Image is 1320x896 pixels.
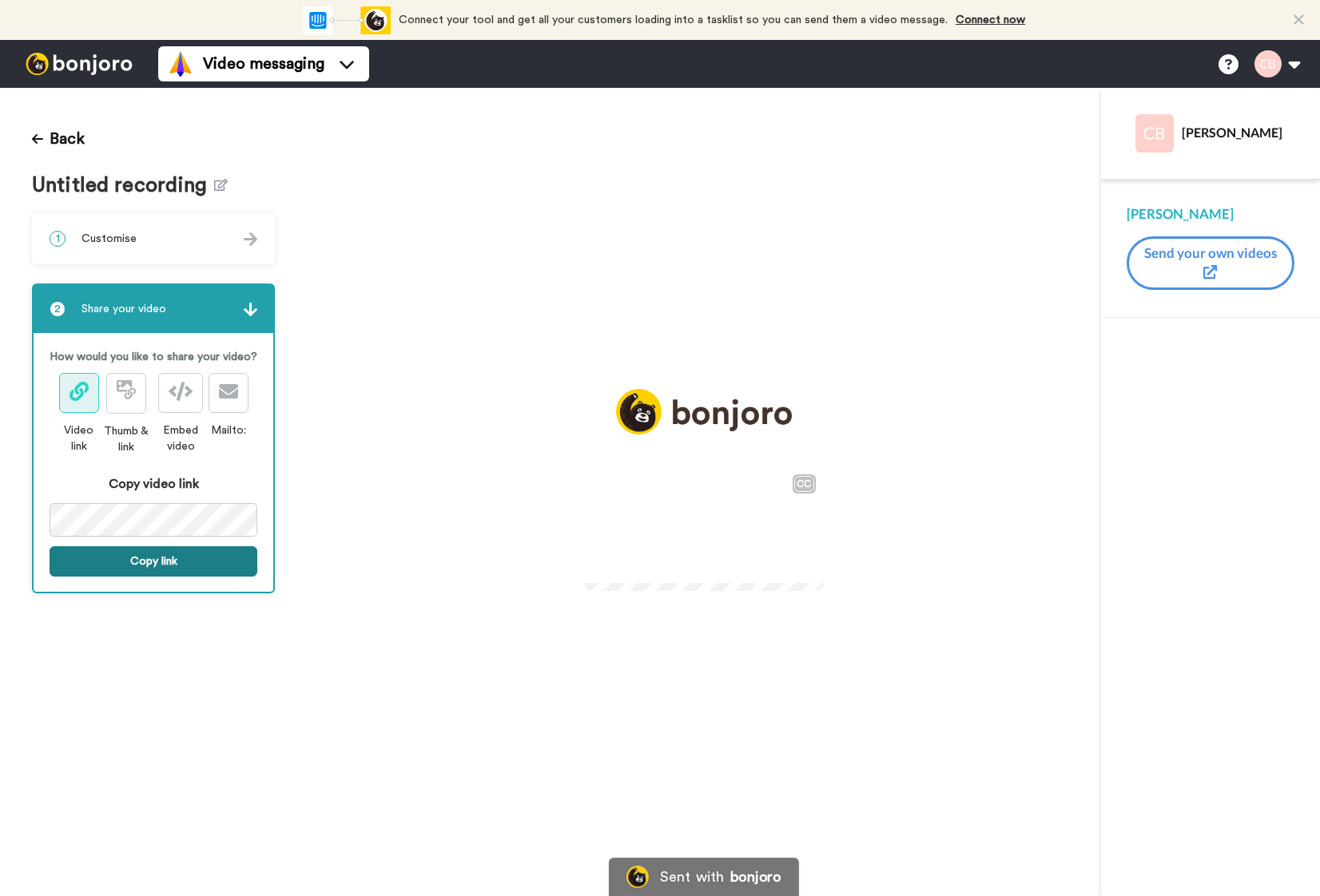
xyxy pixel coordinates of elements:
button: Back [32,120,85,158]
a: Connect now [956,14,1025,26]
span: Video messaging [203,53,324,75]
div: CC [794,476,814,492]
img: Profile Image [1135,114,1174,153]
div: Sent with [660,870,724,884]
div: Mailto: [209,422,248,438]
img: bj-logo-header-white.svg [19,53,139,75]
a: Bonjoro LogoSent withbonjoro [609,858,799,896]
img: arrow.svg [244,303,257,316]
span: / [626,551,632,570]
img: logo_full.png [616,389,792,434]
div: Video link [58,422,100,454]
span: 1 [50,231,66,247]
div: Embed video [153,422,209,454]
span: 0:06 [595,551,623,570]
div: 1Customise [32,213,275,264]
div: Copy video link [50,474,257,494]
span: Untitled recording [32,174,214,197]
div: [PERSON_NAME] [1182,125,1294,140]
span: 2 [50,301,66,317]
span: Connect your tool and get all your customers loading into a tasklist so you can send them a video... [399,14,948,26]
span: Customise [82,231,137,247]
div: Thumb & link [99,423,153,455]
div: bonjoro [730,870,781,884]
span: 1:41 [635,551,663,570]
span: Share your video [82,301,166,317]
div: animation [303,6,391,34]
div: [PERSON_NAME] [1127,204,1294,224]
p: How would you like to share your video? [50,349,257,365]
img: arrow.svg [244,232,257,246]
button: Send your own videos [1127,236,1294,290]
img: vm-color.svg [168,51,193,77]
img: Full screen [793,553,809,569]
img: Bonjoro Logo [626,866,649,888]
button: Copy link [50,546,257,577]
